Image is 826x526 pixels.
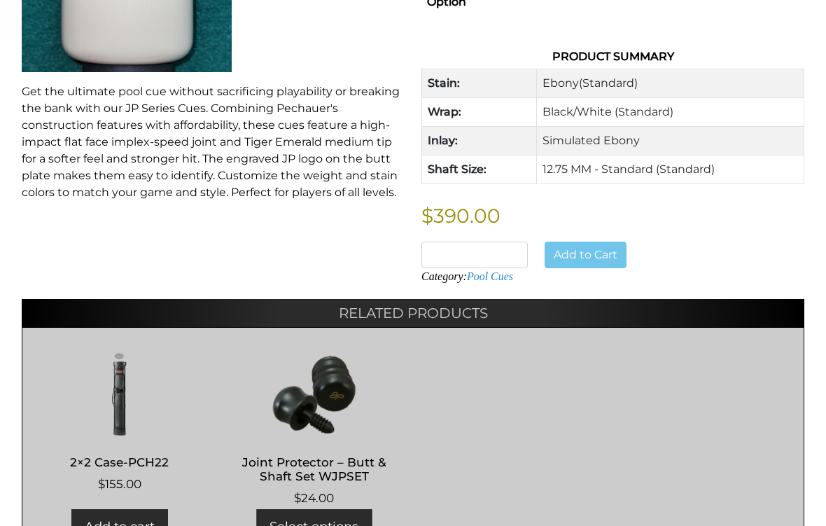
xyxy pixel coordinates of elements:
span: Category: [421,271,513,283]
p: Get the ultimate pool cue without sacrificing playability or breaking the bank with our JP Series... [22,84,405,202]
strong: Inlay: [428,134,458,148]
h2: Joint Protector – Butt & Shaft Set WJPSET [231,450,397,490]
span: $ [294,492,301,506]
a: Pool Cues [467,271,513,283]
h2: Related products [22,300,804,328]
strong: Wrap: [428,106,461,119]
a: Joint Protector – Butt & Shaft Set WJPSET $24.00 [231,353,397,508]
h2: 2×2 Case-PCH22 [36,450,202,476]
td: Black/White (Standard) [536,99,804,127]
img: Joint Protector - Butt & Shaft Set WJPSET [231,353,397,437]
span: $ [98,478,105,492]
td: Simulated Ebony [536,127,804,156]
span: (Standard) [579,77,638,90]
strong: Stain: [428,77,460,90]
strong: Shaft Size: [428,163,486,177]
td: 12.75 MM - Standard (Standard) [536,156,804,185]
bdi: 24.00 [294,492,334,506]
strong: Product Summary [552,50,674,64]
img: 2x2 Case-PCH22 [36,353,202,437]
td: Ebony [536,70,804,99]
bdi: $390.00 [421,205,500,228]
bdi: 155.00 [98,478,141,492]
a: 2×2 Case-PCH22 $155.00 [36,353,202,494]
